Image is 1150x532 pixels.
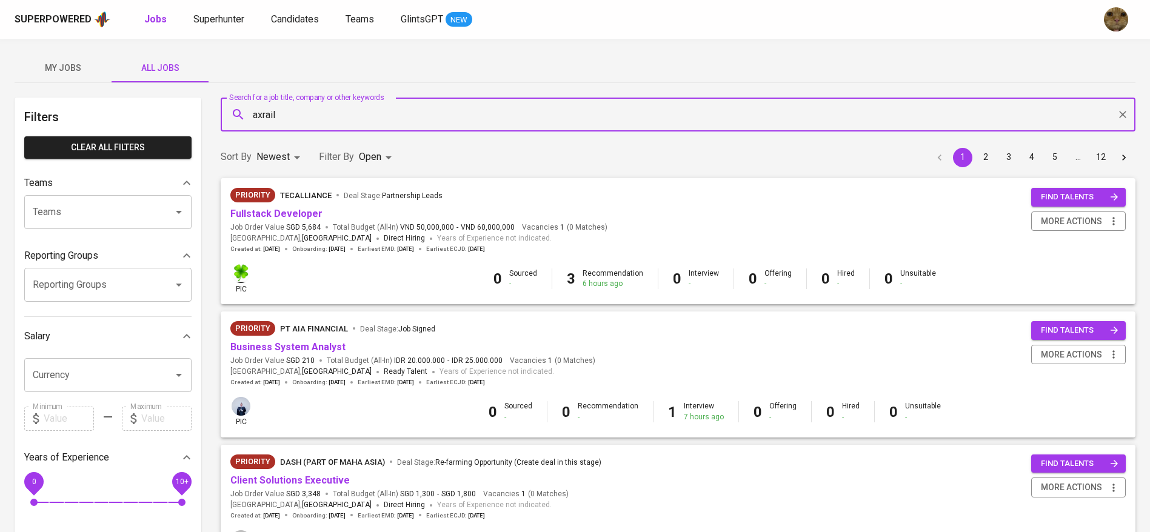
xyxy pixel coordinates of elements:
span: Years of Experience not indicated. [440,366,554,378]
span: Job Order Value [230,222,321,233]
div: Interview [684,401,724,422]
a: Superpoweredapp logo [15,10,110,28]
a: Fullstack Developer [230,208,323,219]
a: Business System Analyst [230,341,346,353]
button: find talents [1031,454,1126,473]
span: Direct Hiring [384,234,425,242]
span: Earliest ECJD : [426,378,485,387]
button: more actions [1031,211,1126,231]
h6: Filters [24,107,192,127]
span: - [447,356,449,366]
b: 0 [826,404,835,421]
span: All Jobs [119,61,201,76]
button: Open [170,367,187,384]
input: Value [44,407,94,431]
span: [GEOGRAPHIC_DATA] [302,499,372,511]
span: [DATE] [468,378,485,387]
input: Value [141,407,192,431]
span: Priority [230,456,275,468]
span: My Jobs [22,61,104,76]
div: Reporting Groups [24,244,192,268]
div: Years of Experience [24,445,192,470]
b: Jobs [144,13,167,25]
span: [GEOGRAPHIC_DATA] , [230,366,372,378]
span: [DATE] [263,378,280,387]
span: - [456,222,458,233]
div: Unsuitable [905,401,941,422]
span: [DATE] [397,511,414,520]
span: VND 60,000,000 [461,222,515,233]
b: 0 [754,404,762,421]
div: pic [230,263,252,294]
span: IDR 20.000.000 [394,356,445,366]
div: Recommendation [578,401,638,422]
img: f9493b8c-82b8-4f41-8722-f5d69bb1b761.jpg [232,264,250,283]
span: [DATE] [329,511,346,520]
span: [DATE] [397,378,414,387]
span: GlintsGPT [401,13,443,25]
span: Direct Hiring [384,500,425,509]
p: Years of Experience [24,450,109,465]
div: Sourced [509,268,537,289]
span: PT AIA FINANCIAL [280,324,348,333]
span: Superhunter [193,13,244,25]
div: Offering [769,401,797,422]
span: - [437,489,439,499]
button: Go to page 5 [1045,148,1065,167]
button: Go to page 3 [999,148,1018,167]
span: more actions [1041,347,1102,362]
button: Clear All filters [24,136,192,159]
span: find talents [1041,457,1118,471]
div: Teams [24,171,192,195]
b: 0 [562,404,570,421]
span: SGD 3,348 [286,489,321,499]
b: 3 [567,270,575,287]
div: Hired [842,401,860,422]
span: Total Budget (All-In) [333,489,476,499]
div: Unsuitable [900,268,936,289]
div: Recommendation [583,268,643,289]
span: Years of Experience not indicated. [437,233,552,245]
span: Job Order Value [230,489,321,499]
span: Total Budget (All-In) [327,356,503,366]
div: 7 hours ago [684,412,724,422]
b: 0 [749,270,757,287]
span: Created at : [230,511,280,520]
span: [GEOGRAPHIC_DATA] , [230,499,372,511]
div: - [504,412,532,422]
a: Candidates [271,12,321,27]
a: Jobs [144,12,169,27]
div: Open [359,146,396,168]
div: Offering [764,268,792,289]
span: SGD 1,300 [400,489,435,499]
span: Onboarding : [292,245,346,253]
span: Deal Stage : [360,325,435,333]
span: Earliest EMD : [358,378,414,387]
span: Dash (part of Maha Asia) [280,457,385,467]
span: [DATE] [468,245,485,253]
div: 6 hours ago [583,279,643,289]
p: Sort By [221,150,252,164]
span: Created at : [230,378,280,387]
span: NEW [446,14,472,26]
b: 0 [884,270,893,287]
span: IDR 25.000.000 [452,356,503,366]
button: find talents [1031,321,1126,340]
span: Deal Stage : [397,458,601,467]
button: Go to page 4 [1022,148,1041,167]
p: Newest [256,150,290,164]
span: Vacancies ( 0 Matches ) [510,356,595,366]
span: [GEOGRAPHIC_DATA] , [230,233,372,245]
button: more actions [1031,345,1126,365]
div: Interview [689,268,719,289]
div: - [905,412,941,422]
div: Sourced [504,401,532,422]
span: Created at : [230,245,280,253]
div: Newest [256,146,304,168]
span: Onboarding : [292,378,346,387]
button: page 1 [953,148,972,167]
button: Open [170,276,187,293]
span: [DATE] [468,511,485,520]
div: New Job received from Demand Team [230,321,275,336]
span: Teams [346,13,374,25]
